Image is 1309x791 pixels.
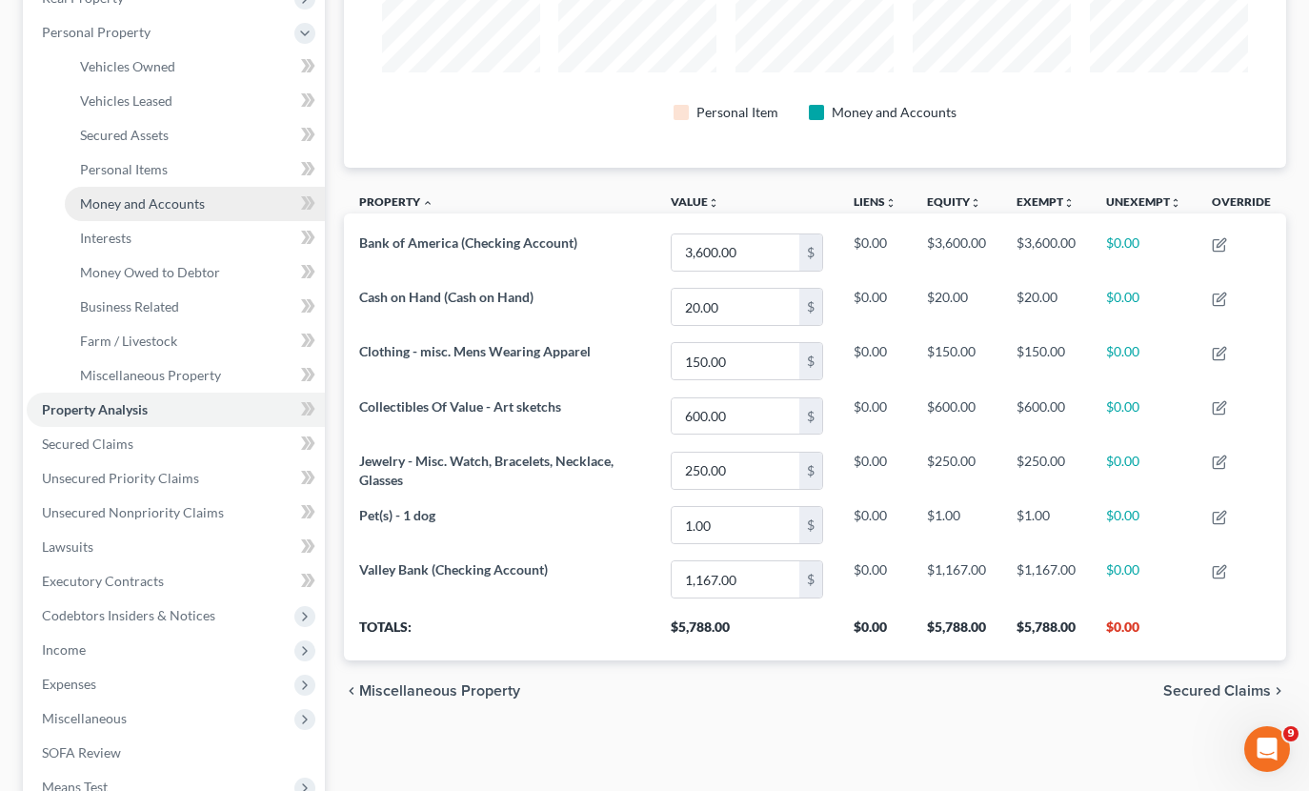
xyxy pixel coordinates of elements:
td: $150.00 [1001,335,1091,389]
td: $1,167.00 [912,553,1001,607]
a: Equityunfold_more [927,194,981,209]
a: Money Owed to Debtor [65,255,325,290]
div: $ [799,398,822,435]
span: Collectibles Of Value - Art sketchs [359,398,561,415]
div: Money and Accounts [832,103,957,122]
div: Close [334,8,369,42]
div: $ [799,453,822,489]
th: $0.00 [838,607,912,660]
td: $0.00 [838,553,912,607]
b: [EMAIL_ADDRESS][DOMAIN_NAME] [30,310,182,344]
div: Import and Export Claims [59,500,365,551]
a: Secured Claims [27,427,325,461]
i: unfold_more [885,197,896,209]
td: $250.00 [912,443,1001,497]
a: Unsecured Nonpriority Claims [27,496,325,530]
th: Override [1197,183,1286,226]
div: Adam says… [15,147,366,259]
button: Scroll to bottom [174,539,207,572]
textarea: Message… [16,584,365,617]
th: $0.00 [1091,607,1197,660]
span: Pet(s) - 1 dog [359,507,435,523]
td: $1,167.00 [1001,553,1091,607]
a: Money and Accounts [65,187,325,221]
div: $ [799,507,822,543]
span: Vehicles Leased [80,92,172,109]
span: Secured Claims [1163,683,1271,699]
span: Executory Contracts [42,573,164,589]
div: $ [799,561,822,598]
a: Interests [65,221,325,255]
a: Valueunfold_more [671,194,719,209]
i: chevron_right [1271,683,1286,699]
span: Cash on Hand (Cash on Hand) [359,289,534,305]
a: Liensunfold_more [854,194,896,209]
i: unfold_more [708,197,719,209]
input: 0.00 [672,507,799,543]
div: Operator says… [15,499,366,742]
a: Property Analysis [27,393,325,427]
th: Totals: [344,607,656,660]
th: $5,788.00 [1001,607,1091,660]
div: $ [799,289,822,325]
td: $600.00 [1001,389,1091,443]
button: Home [298,8,334,44]
div: New messages divider [15,421,366,422]
span: Miscellaneous [42,710,127,726]
span: Personal Items [80,161,168,177]
input: 0.00 [672,453,799,489]
strong: Import and Export Claims [78,517,270,533]
img: Profile image for Operator [54,10,85,41]
div: $ [799,234,822,271]
div: Personal Item [696,103,778,122]
td: $0.00 [1091,280,1197,335]
span: Miscellaneous Property [80,367,221,383]
td: $0.00 [838,280,912,335]
td: $0.00 [838,389,912,443]
span: Money and Accounts [80,195,205,212]
td: $0.00 [838,498,912,553]
td: $600.00 [912,389,1001,443]
td: $0.00 [1091,225,1197,279]
div: $ [799,343,822,379]
span: Expenses [42,676,96,692]
span: SOFA Review [42,744,121,761]
i: chevron_left [344,683,359,699]
input: 0.00 [672,398,799,435]
b: A few hours [47,375,136,390]
input: 0.00 [672,561,799,598]
span: 9 [1283,726,1299,741]
span: Secured Assets [80,127,169,143]
div: Operator says… [15,259,366,406]
a: Vehicles Leased [65,84,325,118]
a: Business Related [65,290,325,324]
div: In the meantime, these articles might help: [15,437,312,497]
span: Income [42,641,86,658]
span: Personal Property [42,24,151,40]
span: Farm / Livestock [80,333,177,349]
span: Bank of America (Checking Account) [359,234,577,251]
td: $1.00 [1001,498,1091,553]
span: Valley Bank (Checking Account) [359,561,548,578]
th: $5,788.00 [655,607,838,660]
div: In the meantime, these articles might help: [30,449,297,486]
td: $0.00 [838,225,912,279]
a: Personal Items [65,152,325,187]
a: Miscellaneous Property [65,358,325,393]
a: SOFA Review [27,736,325,770]
div: hi I am trying to pull a credit report and it says we are not able to pull your credit report at ... [84,158,351,233]
td: $0.00 [838,335,912,389]
a: Vehicles Owned [65,50,325,84]
button: go back [12,8,49,44]
a: Lawsuits [27,530,325,564]
div: You’ll get replies here and in your email: ✉️ [30,271,297,345]
a: Exemptunfold_more [1017,194,1075,209]
span: Business Related [80,298,179,314]
h1: Operator [92,18,160,32]
td: $3,600.00 [912,225,1001,279]
div: Our usual reply time 🕒 [30,355,297,393]
span: Vehicles Owned [80,58,175,74]
span: Lawsuits [42,538,93,555]
td: $0.00 [1091,553,1197,607]
span: Money Owed to Debtor [80,264,220,280]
